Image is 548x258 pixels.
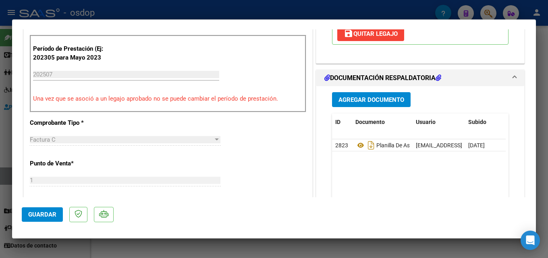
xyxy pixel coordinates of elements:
span: Subido [468,119,486,125]
div: DOCUMENTACIÓN RESPALDATORIA [316,86,524,253]
span: Usuario [416,119,436,125]
datatable-header-cell: Documento [352,114,413,131]
span: Guardar [28,211,56,218]
datatable-header-cell: Subido [465,114,505,131]
datatable-header-cell: ID [332,114,352,131]
span: ID [335,119,340,125]
mat-expansion-panel-header: DOCUMENTACIÓN RESPALDATORIA [316,70,524,86]
p: Comprobante Tipo * [30,118,113,128]
i: Descargar documento [366,139,376,152]
span: Factura C [30,136,56,143]
button: Quitar Legajo [337,27,404,41]
button: Agregar Documento [332,92,411,107]
p: Período de Prestación (Ej: 202305 para Mayo 2023 [33,44,114,62]
div: Open Intercom Messenger [521,231,540,250]
datatable-header-cell: Acción [505,114,546,131]
h1: DOCUMENTACIÓN RESPALDATORIA [324,73,441,83]
span: Agregar Documento [338,96,404,103]
span: Documento [355,119,385,125]
p: Punto de Venta [30,159,113,168]
span: Planilla De Asistencia [355,142,429,149]
datatable-header-cell: Usuario [413,114,465,131]
p: Una vez que se asoció a un legajo aprobado no se puede cambiar el período de prestación. [33,94,303,103]
button: Guardar [22,207,63,222]
span: 2823 [335,142,348,149]
span: [DATE] [468,142,485,149]
mat-icon: save [344,29,353,38]
span: Quitar Legajo [344,30,398,37]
